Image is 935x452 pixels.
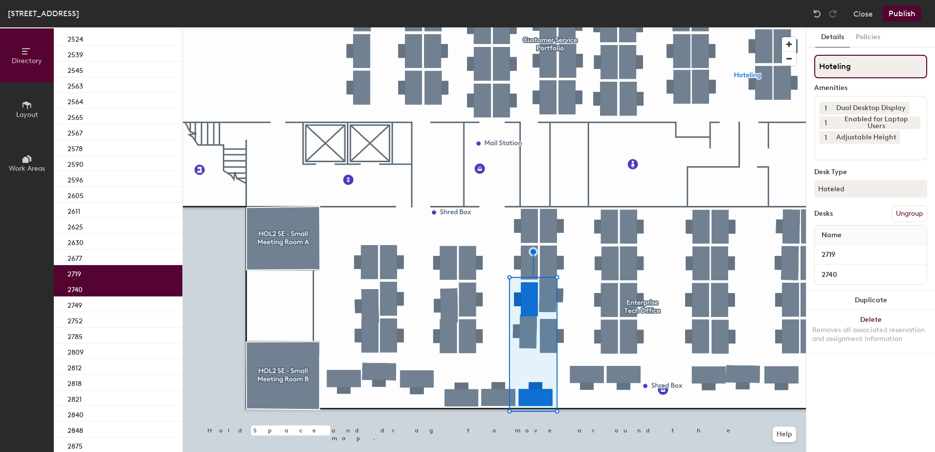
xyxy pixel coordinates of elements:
span: 1 [824,118,827,128]
p: 2564 [67,95,83,106]
div: Desks [814,210,833,218]
div: Amenities [814,84,927,92]
p: 2630 [67,236,84,247]
span: 1 [824,103,827,113]
span: Directory [12,57,42,65]
input: Unnamed desk [817,268,925,281]
p: 2563 [67,79,83,90]
p: 2821 [67,392,82,404]
button: Hoteled [814,180,927,198]
img: Undo [812,9,822,19]
p: 2677 [67,251,82,263]
span: Layout [16,111,38,119]
p: 2809 [67,345,84,357]
button: DeleteRemoves all associated reservation and assignment information [806,310,935,353]
p: 2611 [67,204,80,216]
img: Redo [828,9,838,19]
button: Publish [883,6,921,22]
p: 2719 [67,267,81,278]
p: 2752 [67,314,83,325]
div: [STREET_ADDRESS] [8,7,79,20]
button: Policies [850,27,886,47]
p: 2539 [67,48,83,59]
button: Ungroup [891,205,927,222]
p: 2590 [67,158,84,169]
button: 1 [819,131,832,144]
p: 2596 [67,173,83,184]
button: Close [853,6,873,22]
p: 2818 [67,377,82,388]
div: Dual Desktop Display [832,102,910,114]
button: 1 [819,102,832,114]
p: 2840 [67,408,84,419]
p: 2545 [67,64,83,75]
div: Removes all associated reservation and assignment information [812,326,929,343]
button: 1 [819,116,832,129]
span: Name [817,226,846,244]
div: Adjustable Height [832,131,900,144]
div: Desk Type [814,168,927,176]
button: Details [815,27,850,47]
p: 2740 [67,283,83,294]
p: 2578 [67,142,83,153]
p: 2524 [67,32,83,44]
p: 2625 [67,220,83,231]
button: Help [773,427,796,442]
span: 1 [824,133,827,143]
p: 2785 [67,330,83,341]
p: 2567 [67,126,83,137]
div: Enabled for Laptop Users [832,116,920,129]
p: 2749 [67,298,82,310]
span: Work Areas [9,164,45,173]
p: 2565 [67,111,83,122]
p: 2605 [67,189,84,200]
p: 2875 [67,439,83,451]
input: Unnamed desk [817,248,925,262]
p: 2812 [67,361,82,372]
p: 2848 [67,424,83,435]
button: Duplicate [806,291,935,310]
